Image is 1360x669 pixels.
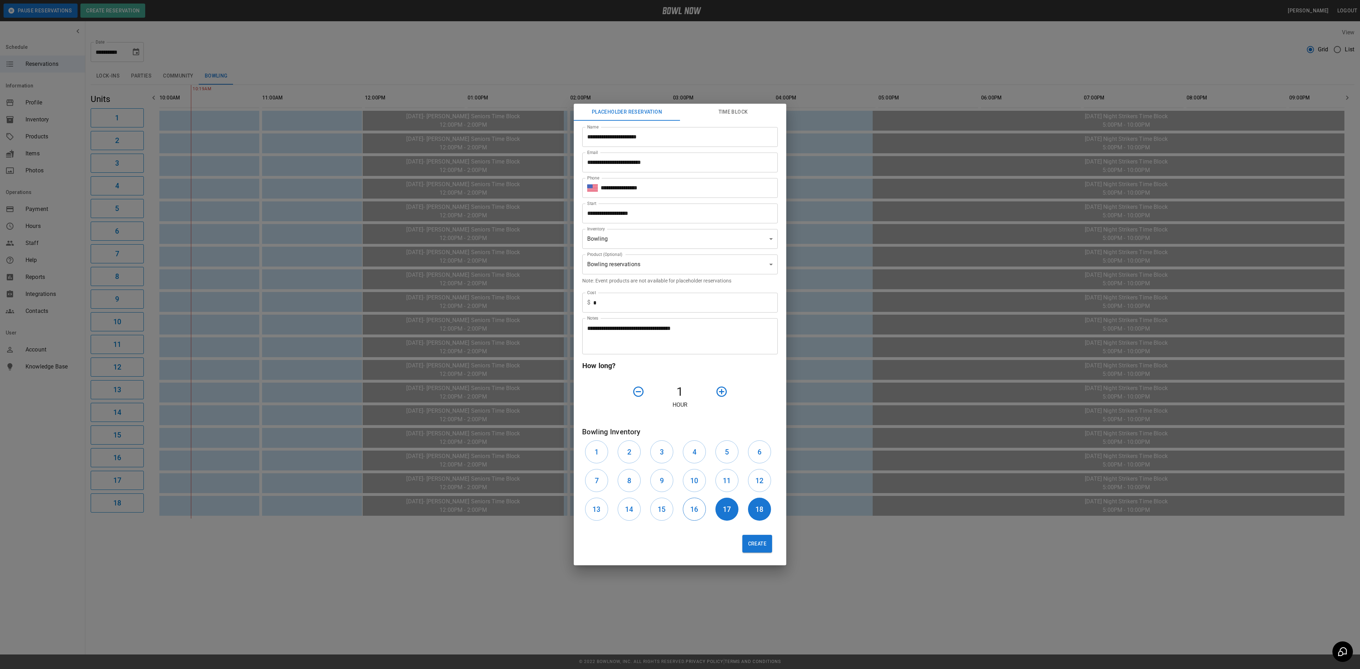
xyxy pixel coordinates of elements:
p: Hour [582,401,778,409]
button: 18 [748,498,771,521]
button: 15 [650,498,673,521]
button: 11 [715,469,738,492]
button: 6 [748,440,771,463]
h6: Bowling Inventory [582,426,778,438]
button: Time Block [680,104,786,121]
button: Placeholder Reservation [574,104,680,121]
h6: 4 [692,446,696,458]
h6: 13 [593,504,600,515]
h6: 18 [755,504,763,515]
label: Start [587,200,596,206]
h6: 15 [658,504,665,515]
button: 1 [585,440,608,463]
h6: 2 [627,446,631,458]
h6: How long? [582,360,778,371]
button: 10 [683,469,706,492]
h6: 5 [725,446,729,458]
button: 13 [585,498,608,521]
h6: 14 [625,504,633,515]
button: 2 [618,440,641,463]
button: 3 [650,440,673,463]
button: Select country [587,183,598,193]
p: Note: Event products are not available for placeholder reservations [582,277,778,284]
button: 5 [715,440,738,463]
button: 17 [715,498,738,521]
h6: 17 [723,504,731,515]
h6: 1 [595,446,599,458]
h6: 12 [755,475,763,486]
h6: 7 [595,475,599,486]
h6: 8 [627,475,631,486]
p: $ [587,298,590,307]
h6: 9 [660,475,664,486]
button: 9 [650,469,673,492]
div: Bowling reservations [582,255,778,274]
button: 14 [618,498,641,521]
input: Choose date, selected date is Oct 7, 2025 [582,204,773,223]
h6: 6 [758,446,761,458]
h6: 3 [660,446,664,458]
h6: 11 [723,475,731,486]
h6: 16 [690,504,698,515]
button: 16 [683,498,706,521]
button: 12 [748,469,771,492]
button: 7 [585,469,608,492]
button: 4 [683,440,706,463]
h4: 1 [647,384,713,399]
div: Bowling [582,229,778,249]
h6: 10 [690,475,698,486]
button: 8 [618,469,641,492]
button: Create [742,535,772,553]
label: Phone [587,175,599,181]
